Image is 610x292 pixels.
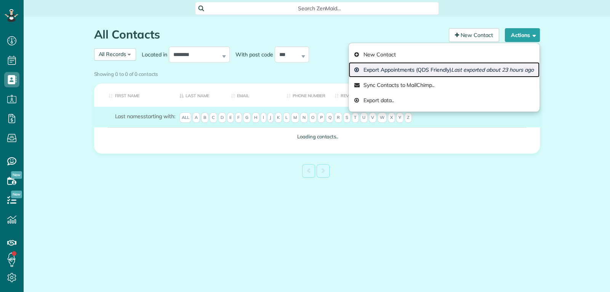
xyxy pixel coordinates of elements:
span: V [369,112,376,123]
span: G [243,112,251,123]
a: Export data.. [349,93,539,108]
span: C [210,112,217,123]
span: T [352,112,359,123]
div: Showing 0 to 0 of 0 contacts [94,67,540,78]
span: J [267,112,274,123]
a: New Contact [449,28,499,42]
th: Email: activate to sort column ascending [225,83,281,107]
a: Export Appointments (QDS Friendly)Last exported about 23 hours ago [349,62,539,77]
span: Q [326,112,333,123]
span: O [309,112,317,123]
th: First Name: activate to sort column ascending [94,83,174,107]
span: E [227,112,234,123]
span: S [343,112,351,123]
label: Located in [136,51,169,58]
span: New [11,191,22,198]
span: A [192,112,200,123]
span: All Records [99,51,126,58]
a: Sync Contacts to MailChimp.. [349,77,539,93]
th: Phone number: activate to sort column ascending [281,83,329,107]
span: F [235,112,242,123]
a: New Contact [349,47,539,62]
span: H [252,112,259,123]
span: Y [396,112,403,123]
span: W [378,112,387,123]
span: I [261,112,266,123]
label: starting with: [115,112,175,120]
span: N [300,112,308,123]
span: D [218,112,226,123]
h1: All Contacts [94,28,443,41]
span: B [201,112,208,123]
label: With post code [230,51,275,58]
span: L [283,112,290,123]
th: Last Name: activate to sort column descending [174,83,226,107]
span: Z [405,112,412,123]
em: Last exported about 23 hours ago [451,66,534,73]
span: K [275,112,282,123]
span: M [291,112,299,123]
span: Last names [115,113,144,120]
span: X [388,112,395,123]
span: All [179,112,192,123]
span: New [11,171,22,179]
td: Loading contacts.. [94,127,540,146]
span: R [335,112,342,123]
span: U [360,112,368,123]
span: P [317,112,325,123]
th: Revenue to Date: activate to sort column ascending [329,83,392,107]
button: Actions [505,28,540,42]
